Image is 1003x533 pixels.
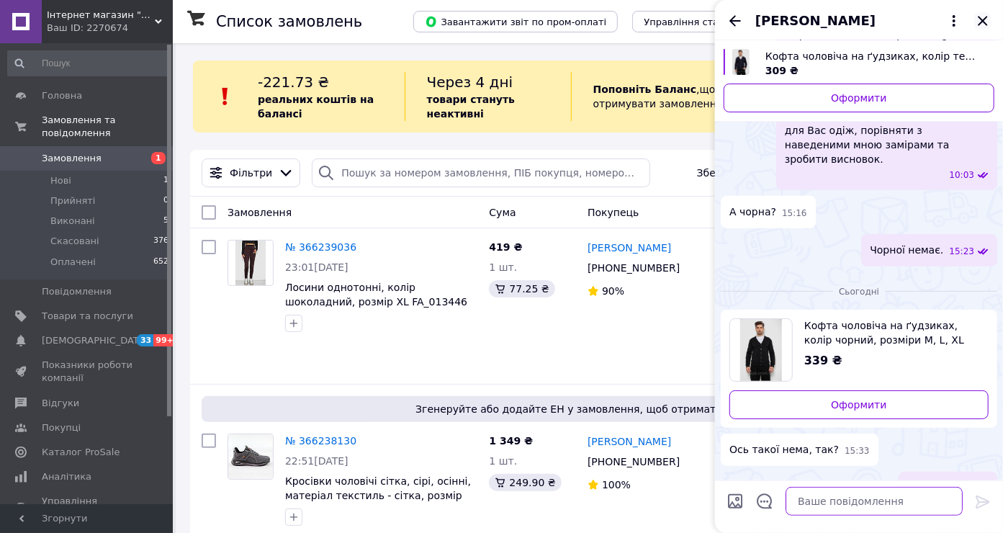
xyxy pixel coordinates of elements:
span: Згенеруйте або додайте ЕН у замовлення, щоб отримати оплату [207,402,971,416]
input: Пошук за номером замовлення, ПІБ покупця, номером телефону, Email, номером накладної [312,158,650,187]
span: 100% [602,479,631,491]
img: 6647204307_w640_h640_kofta-muzhskaya-na.jpg [732,49,750,75]
img: Фото товару [228,434,273,479]
img: :exclamation: [215,86,236,107]
span: 376 [153,235,168,248]
div: [PHONE_NUMBER] [585,452,683,472]
a: Фото товару [228,240,274,286]
div: , щоб продовжити отримувати замовлення [571,72,835,121]
a: [PERSON_NAME] [588,434,671,449]
div: 249.90 ₴ [489,474,561,491]
span: 90% [602,285,624,297]
button: Відкрити шаблони відповідей [755,492,774,511]
button: [PERSON_NAME] [755,12,963,30]
span: 5 [163,215,168,228]
span: Сьогодні [833,286,885,298]
div: Ваш ID: 2270674 [47,22,173,35]
span: 23:01[DATE] [285,261,348,273]
button: Закрити [974,12,991,30]
span: Інтернет магазин "Тея" [47,9,155,22]
span: Чорної немає. [870,243,943,258]
span: Головна [42,89,82,102]
img: Фото товару [235,241,265,285]
span: Замовлення та повідомлення [42,114,173,140]
span: Збережені фільтри: [697,166,802,180]
a: Фото товару [228,434,274,480]
img: 6647204751_w640_h640_kofta-muzhskaya-na.jpg [740,319,781,381]
span: 33 [137,334,153,346]
span: Замовлення [228,207,292,218]
span: 0 [163,194,168,207]
span: 1 [163,174,168,187]
span: Покупець [588,207,639,218]
a: Переглянути товар [724,49,994,78]
div: [PHONE_NUMBER] [585,258,683,278]
a: № 366239036 [285,241,356,253]
span: 419 ₴ [489,241,522,253]
span: 309 ₴ [765,65,799,76]
span: 1 шт. [489,261,517,273]
span: 99+ [153,334,177,346]
span: [DEMOGRAPHIC_DATA] [42,334,148,347]
span: Кофта чоловіча на ґудзиках, колір чорний, розміри M, L, XL FA_012374 [804,318,977,347]
h1: Список замовлень [216,13,362,30]
span: 15:16 11.10.2025 [782,207,807,220]
span: Повідомлення [42,285,112,298]
span: Показники роботи компанії [42,359,133,385]
span: 10:03 11.10.2025 [949,169,974,182]
a: № 366238130 [285,435,356,447]
span: Аналітика [42,470,91,483]
div: 12.10.2025 [721,284,997,298]
span: Виконані [50,215,95,228]
button: Завантажити звіт по пром-оплаті [413,11,618,32]
span: 339 ₴ [804,354,842,367]
span: Товари та послуги [42,310,133,323]
input: Пошук [7,50,170,76]
span: 1 шт. [489,455,517,467]
a: [PERSON_NAME] [588,241,671,255]
span: 22:51[DATE] [285,455,348,467]
span: -221.73 ₴ [258,73,329,91]
a: Оформити [724,84,994,112]
span: Cума [489,207,516,218]
span: Прийняті [50,194,95,207]
span: Управління статусами [644,17,754,27]
span: Через 4 дні [427,73,513,91]
span: [PERSON_NAME] [755,12,876,30]
a: Переглянути товар [729,318,989,382]
span: Каталог ProSale [42,446,120,459]
span: Відгуки [42,397,79,410]
div: 77.25 ₴ [489,280,554,297]
button: Управління статусами [632,11,765,32]
span: Ось такої нема, так? [729,442,839,457]
span: Нові [50,174,71,187]
span: 15:23 11.10.2025 [949,246,974,258]
b: реальних коштів на балансі [258,94,374,120]
b: Поповніть Баланс [593,84,697,95]
span: Управління сайтом [42,495,133,521]
b: товари стануть неактивні [427,94,515,120]
span: Завантажити звіт по пром-оплаті [425,15,606,28]
span: Кофта чоловіча на ґудзиках, колір темно-синій, розмір L FA_012386 [765,49,983,63]
span: 652 [153,256,168,269]
span: 15:33 12.10.2025 [845,445,870,457]
span: Покупці [42,421,81,434]
span: Замовлення [42,152,102,165]
span: 1 [151,152,166,164]
span: Скасовані [50,235,99,248]
a: Кросівки чоловічі сітка, сірі, осінні, матеріал текстиль - сітка, розмір 42 FW_002797 [285,475,471,516]
span: 1 349 ₴ [489,435,533,447]
a: Оформити [729,390,989,419]
span: Оплачені [50,256,96,269]
a: Лосини однотонні, колір шоколадний, розмір XL FA_013446 [285,282,467,308]
span: Фільтри [230,166,272,180]
span: А чорна? [729,205,776,220]
button: Назад [727,12,744,30]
